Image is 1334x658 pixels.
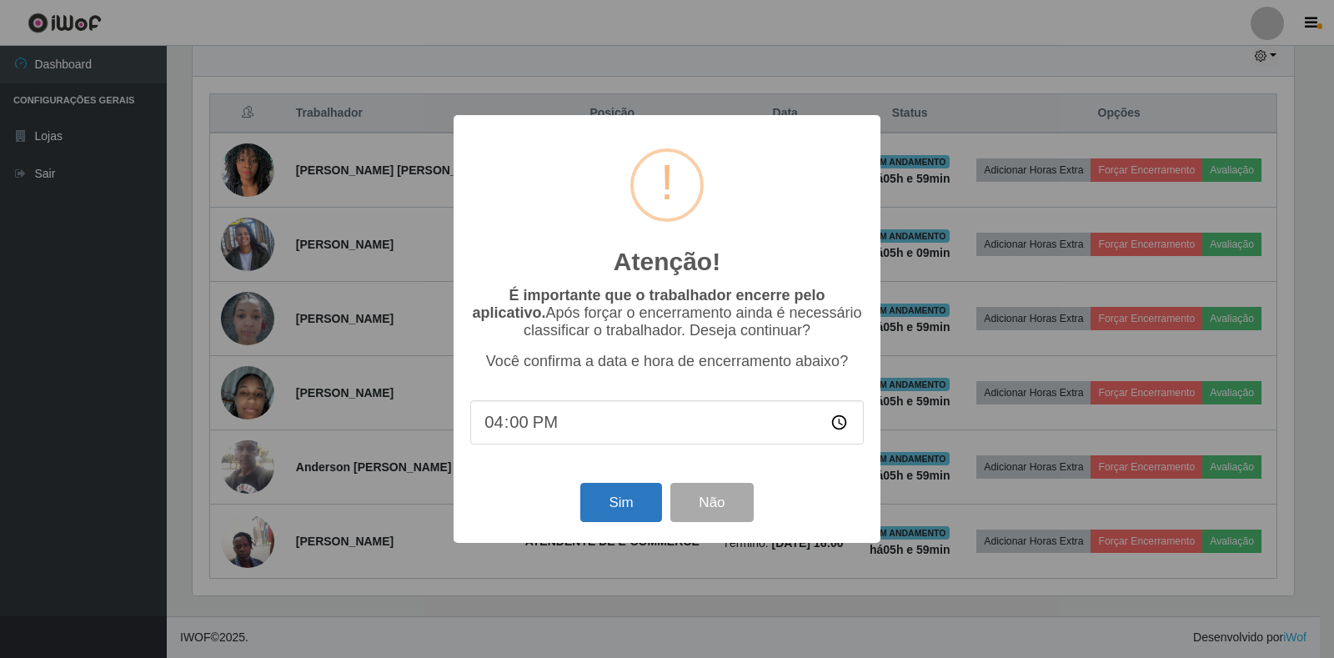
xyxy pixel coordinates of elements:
[670,483,753,522] button: Não
[472,287,825,321] b: É importante que o trabalhador encerre pelo aplicativo.
[580,483,661,522] button: Sim
[470,353,864,370] p: Você confirma a data e hora de encerramento abaixo?
[614,247,720,277] h2: Atenção!
[470,287,864,339] p: Após forçar o encerramento ainda é necessário classificar o trabalhador. Deseja continuar?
